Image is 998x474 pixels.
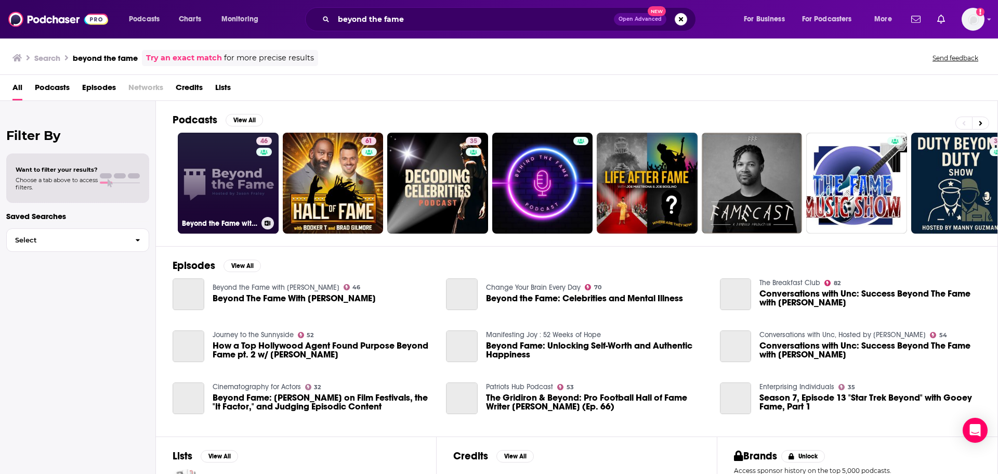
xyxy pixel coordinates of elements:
[466,137,481,145] a: 35
[929,54,981,62] button: Send feedback
[486,294,683,303] span: Beyond the Fame: Celebrities and Mental Illness
[962,8,984,31] img: User Profile
[734,450,777,463] h2: Brands
[173,259,261,272] a: EpisodesView All
[213,341,434,359] span: How a Top Hollywood Agent Found Purpose Beyond Fame pt. 2 w/ [PERSON_NAME]
[838,384,855,390] a: 35
[744,12,785,27] span: For Business
[930,332,947,338] a: 54
[173,113,217,126] h2: Podcasts
[12,79,22,100] a: All
[759,289,981,307] span: Conversations with Unc: Success Beyond The Fame with [PERSON_NAME]
[182,219,257,228] h3: Beyond the Fame with [PERSON_NAME]
[213,393,434,411] a: Beyond Fame: Jaleel White on Film Festivals, the "It Factor," and Judging Episodic Content
[963,418,988,443] div: Open Intercom Messenger
[939,333,947,338] span: 54
[759,341,981,359] a: Conversations with Unc: Success Beyond The Fame with LARussell
[213,294,376,303] a: Beyond The Fame With Jason Fraley
[486,341,707,359] a: Beyond Fame: Unlocking Self-Worth and Authentic Happiness
[486,283,581,292] a: Change Your Brain Every Day
[720,330,752,362] a: Conversations with Unc: Success Beyond The Fame with LARussell
[256,137,272,145] a: 46
[314,385,321,390] span: 32
[907,10,925,28] a: Show notifications dropdown
[179,12,201,27] span: Charts
[759,393,981,411] a: Season 7, Episode 13 "Star Trek Beyond" with Gooey Fame, Part 1
[470,136,477,147] span: 35
[933,10,949,28] a: Show notifications dropdown
[867,11,905,28] button: open menu
[73,53,138,63] h3: beyond the fame
[446,382,478,414] a: The Gridiron & Beyond: Pro Football Hall of Fame Writer Rick Gosselin (Ep. 66)
[176,79,203,100] a: Credits
[213,382,301,391] a: Cinematography for Actors
[486,393,707,411] a: The Gridiron & Beyond: Pro Football Hall of Fame Writer Rick Gosselin (Ep. 66)
[178,133,279,234] a: 46Beyond the Fame with [PERSON_NAME]
[173,330,204,362] a: How a Top Hollywood Agent Found Purpose Beyond Fame pt. 2 w/ Darren Prince
[224,52,314,64] span: for more precise results
[781,450,825,463] button: Unlock
[16,166,98,173] span: Want to filter your results?
[173,382,204,414] a: Beyond Fame: Jaleel White on Film Festivals, the "It Factor," and Judging Episodic Content
[35,79,70,100] a: Podcasts
[614,13,666,25] button: Open AdvancedNew
[962,8,984,31] span: Logged in as abirchfield
[496,450,534,463] button: View All
[453,450,488,463] h2: Credits
[7,237,127,244] span: Select
[307,333,313,338] span: 52
[365,136,372,147] span: 61
[173,450,238,463] a: ListsView All
[619,17,662,22] span: Open Advanced
[824,280,841,286] a: 82
[221,12,258,27] span: Monitoring
[213,330,294,339] a: Journey to the Sunnyside
[213,393,434,411] span: Beyond Fame: [PERSON_NAME] on Film Festivals, the "It Factor," and Judging Episodic Content
[8,9,108,29] a: Podchaser - Follow, Share and Rate Podcasts
[283,133,384,234] a: 61
[387,133,488,234] a: 35
[305,384,321,390] a: 32
[874,12,892,27] span: More
[214,11,272,28] button: open menu
[486,330,601,339] a: Manifesting Joy : 52 Weeks of Hope
[486,393,707,411] span: The Gridiron & Beyond: Pro Football Hall of Fame Writer [PERSON_NAME] (Ep. 66)
[344,284,361,290] a: 46
[173,113,263,126] a: PodcastsView All
[6,128,149,143] h2: Filter By
[173,278,204,310] a: Beyond The Fame With Jason Fraley
[795,11,867,28] button: open menu
[129,12,160,27] span: Podcasts
[173,259,215,272] h2: Episodes
[848,385,855,390] span: 35
[146,52,222,64] a: Try an exact match
[720,382,752,414] a: Season 7, Episode 13 "Star Trek Beyond" with Gooey Fame, Part 1
[352,285,360,290] span: 46
[759,289,981,307] a: Conversations with Unc: Success Beyond The Fame with LARussell
[648,6,666,16] span: New
[594,285,601,290] span: 70
[720,278,752,310] a: Conversations with Unc: Success Beyond The Fame with LARussell
[446,330,478,362] a: Beyond Fame: Unlocking Self-Worth and Authentic Happiness
[16,176,98,191] span: Choose a tab above to access filters.
[759,382,834,391] a: Enterprising Individuals
[315,7,706,31] div: Search podcasts, credits, & more...
[122,11,173,28] button: open menu
[173,450,192,463] h2: Lists
[759,341,981,359] span: Conversations with Unc: Success Beyond The Fame with [PERSON_NAME]
[215,79,231,100] a: Lists
[82,79,116,100] a: Episodes
[834,281,841,286] span: 82
[567,385,574,390] span: 53
[453,450,534,463] a: CreditsView All
[6,228,149,252] button: Select
[737,11,798,28] button: open menu
[213,294,376,303] span: Beyond The Fame With [PERSON_NAME]
[976,8,984,16] svg: Add a profile image
[201,450,238,463] button: View All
